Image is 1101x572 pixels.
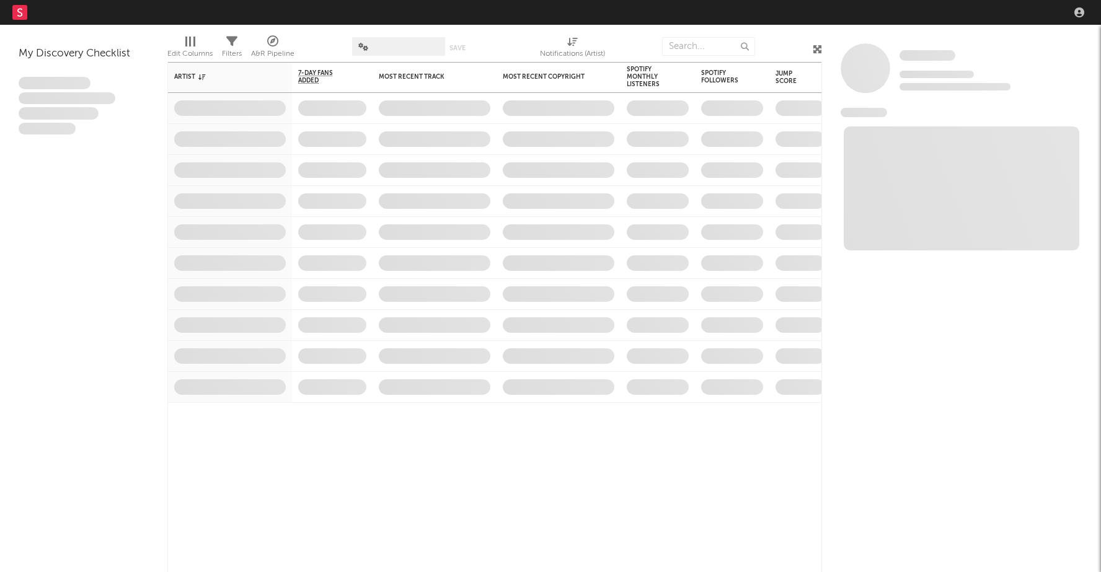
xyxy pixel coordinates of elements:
[900,50,955,62] a: Some Artist
[776,70,807,85] div: Jump Score
[19,107,99,120] span: Praesent ac interdum
[174,73,267,81] div: Artist
[701,69,745,84] div: Spotify Followers
[900,83,1010,90] span: 0 fans last week
[627,66,670,88] div: Spotify Monthly Listeners
[449,45,466,51] button: Save
[251,31,294,67] div: A&R Pipeline
[19,46,149,61] div: My Discovery Checklist
[503,73,596,81] div: Most Recent Copyright
[167,46,213,61] div: Edit Columns
[222,46,242,61] div: Filters
[900,71,974,78] span: Tracking Since: [DATE]
[298,69,348,84] span: 7-Day Fans Added
[841,108,887,117] span: News Feed
[662,37,755,56] input: Search...
[167,31,213,67] div: Edit Columns
[19,92,115,105] span: Integer aliquet in purus et
[540,46,605,61] div: Notifications (Artist)
[222,31,242,67] div: Filters
[540,31,605,67] div: Notifications (Artist)
[19,123,76,135] span: Aliquam viverra
[379,73,472,81] div: Most Recent Track
[251,46,294,61] div: A&R Pipeline
[900,50,955,61] span: Some Artist
[19,77,91,89] span: Lorem ipsum dolor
